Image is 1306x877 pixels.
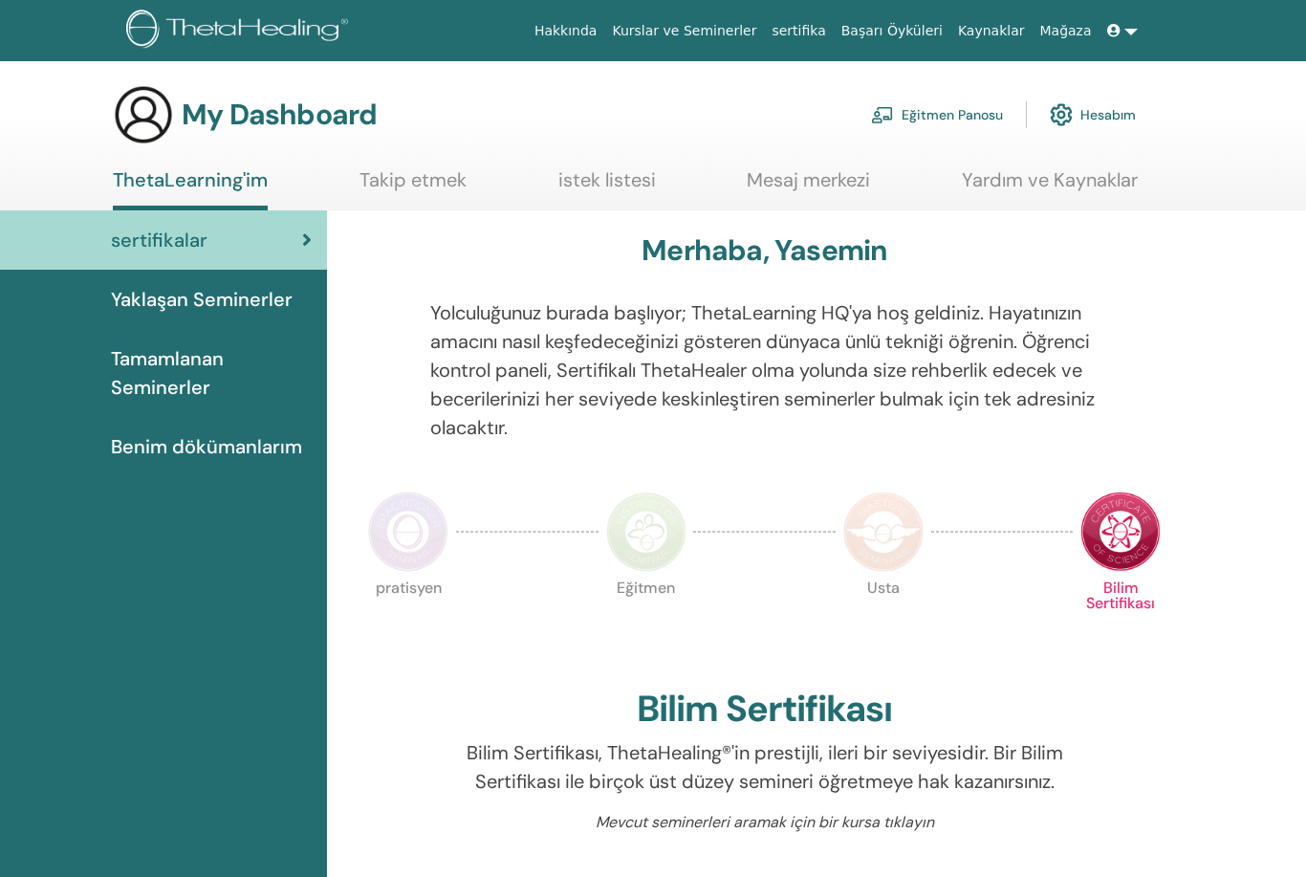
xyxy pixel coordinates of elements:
a: Mesaj merkezi [747,168,870,206]
img: Master [843,492,924,572]
img: logo.png [126,10,355,53]
img: Instructor [606,492,686,572]
p: pratisyen [368,581,448,661]
span: sertifikalar [111,226,207,254]
img: Certificate of Science [1080,492,1161,572]
a: sertifika [764,13,833,49]
a: Yardım ve Kaynaklar [962,168,1138,206]
span: Yaklaşan Seminerler [111,285,293,314]
span: Tamamlanan Seminerler [111,344,312,402]
img: Practitioner [368,492,448,572]
p: Yolculuğunuz burada başlıyor; ThetaLearning HQ'ya hoş geldiniz. Hayatınızın amacını nasıl keşfede... [430,298,1099,442]
a: Kaynaklar [950,13,1033,49]
p: Mevcut seminerleri aramak için bir kursa tıklayın [430,811,1099,834]
h3: My Dashboard [182,98,377,132]
p: Eğitmen [606,581,686,661]
a: Hesabım [1050,94,1136,136]
a: ThetaLearning'im [113,168,268,210]
a: Takip etmek [359,168,467,206]
a: Mağaza [1032,13,1099,49]
p: Usta [843,581,924,661]
p: Bilim Sertifikası, ThetaHealing®'in prestijli, ileri bir seviyesidir. Bir Bilim Sertifikası ile b... [430,738,1099,796]
h3: Merhaba, Yasemin [642,233,887,268]
h2: Bilim Sertifikası [637,688,892,732]
p: Bilim Sertifikası [1080,581,1161,661]
a: Kurslar ve Seminerler [604,13,764,49]
a: istek listesi [558,168,656,206]
a: Başarı Öyküleri [834,13,950,49]
img: chalkboard-teacher.svg [871,106,894,123]
img: cog.svg [1050,99,1073,131]
a: Eğitmen Panosu [871,94,1003,136]
a: Hakkında [527,13,605,49]
span: Benim dökümanlarım [111,432,302,461]
img: generic-user-icon.jpg [113,84,174,145]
